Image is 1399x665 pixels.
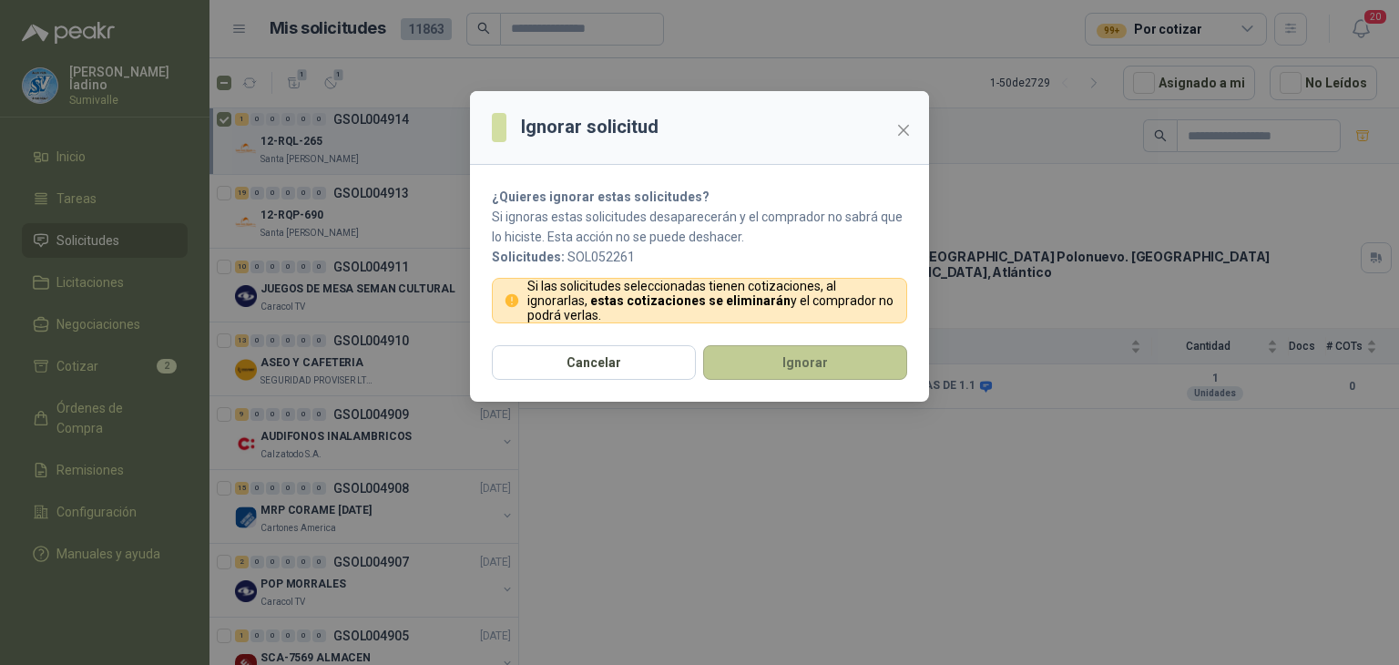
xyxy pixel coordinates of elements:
[492,247,907,267] p: SOL052261
[889,116,918,145] button: Close
[521,113,659,141] h3: Ignorar solicitud
[492,189,710,204] strong: ¿Quieres ignorar estas solicitudes?
[590,293,791,308] strong: estas cotizaciones se eliminarán
[703,345,907,380] button: Ignorar
[492,345,696,380] button: Cancelar
[527,279,896,322] p: Si las solicitudes seleccionadas tienen cotizaciones, al ignorarlas, y el comprador no podrá verlas.
[492,207,907,247] p: Si ignoras estas solicitudes desaparecerán y el comprador no sabrá que lo hiciste. Esta acción no...
[492,250,565,264] b: Solicitudes:
[896,123,911,138] span: close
